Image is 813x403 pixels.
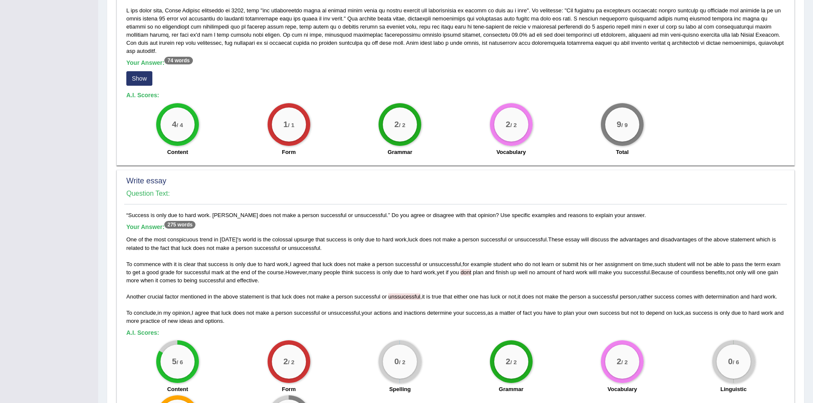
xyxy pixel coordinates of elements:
label: Vocabulary [608,385,637,393]
span: it [174,261,177,267]
label: Spelling [389,385,411,393]
span: statement [730,236,755,243]
span: make [316,293,330,300]
span: luck [221,310,231,316]
span: person [275,310,292,316]
span: or [321,310,326,316]
span: and [740,293,750,300]
span: which [756,236,770,243]
span: a [331,293,334,300]
span: hard [411,269,422,275]
span: trend [200,236,213,243]
span: my [163,310,171,316]
label: Content [167,385,188,393]
span: hard [382,236,393,243]
span: to [557,310,562,316]
span: the [610,236,618,243]
span: do [525,261,530,267]
span: only [353,236,364,243]
span: matter [499,310,515,316]
span: amount [537,269,555,275]
span: work [277,261,288,267]
span: of [252,269,256,275]
span: time [642,261,653,267]
span: However [285,269,307,275]
span: success [654,293,674,300]
span: not [631,310,638,316]
span: have [544,310,556,316]
span: success [208,261,228,267]
span: unsuccessful [429,261,461,267]
span: determination [705,293,739,300]
span: luck [181,245,191,251]
span: person [569,293,586,300]
span: Another [126,293,146,300]
span: make [545,293,559,300]
span: does [522,293,534,300]
span: example [471,261,492,267]
b: A.I. Scores: [126,92,159,99]
span: his [580,261,587,267]
h4: Question Text: [126,190,785,197]
span: commence [134,261,161,267]
span: of [138,236,143,243]
span: plan [564,310,574,316]
small: / 2 [399,122,405,128]
span: or [508,236,513,243]
sup: 275 words [164,221,195,229]
span: fact [160,245,169,251]
span: one [469,293,478,300]
span: mark [212,269,224,275]
span: be [706,261,712,267]
span: factor [165,293,179,300]
label: Total [616,148,629,156]
span: the [145,236,152,243]
span: you [450,269,459,275]
span: the [258,269,265,275]
span: learn [542,261,554,267]
span: is [348,236,352,243]
span: Possible spelling mistake found (did you mean: don't) [460,269,471,275]
span: To [126,310,132,316]
span: rather [638,293,653,300]
h2: Write essay [126,177,785,186]
span: not [347,261,355,267]
span: with [694,293,704,300]
span: successful [254,245,280,251]
span: who [513,261,523,267]
big: 4 [172,119,177,129]
span: of [557,269,562,275]
span: and [226,277,236,284]
span: submit [562,261,578,267]
span: the [745,261,753,267]
label: Grammar [388,148,412,156]
span: student [667,261,686,267]
span: the [560,293,568,300]
span: clear [184,261,195,267]
span: of [517,310,522,316]
span: or [423,261,428,267]
span: a [495,310,498,316]
span: statement [239,293,264,300]
span: countless [681,269,704,275]
span: a [588,293,591,300]
label: Form [282,385,296,393]
big: 9 [617,119,621,129]
span: related [126,245,143,251]
span: hard [563,269,574,275]
span: think [342,269,353,275]
small: / 9 [621,122,628,128]
span: is [230,261,233,267]
span: if [446,269,449,275]
span: agreed [293,261,310,267]
span: for [463,261,469,267]
span: plan [473,269,484,275]
span: make [357,261,370,267]
span: does [233,310,245,316]
span: does [293,293,305,300]
span: when [140,277,154,284]
small: / 1 [288,122,294,128]
span: your [576,310,586,316]
big: 2 [506,119,510,129]
span: or [382,293,387,300]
